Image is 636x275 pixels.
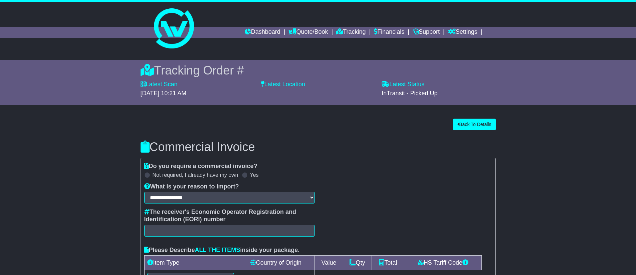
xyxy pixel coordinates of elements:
[237,256,315,270] td: Country of Origin
[315,256,343,270] td: Value
[288,27,328,38] a: Quote/Book
[141,63,496,78] div: Tracking Order #
[144,209,315,223] label: The receiver's Economic Operator Registration and Identification (EORI) number
[453,119,495,130] button: Back To Details
[382,90,437,97] span: InTransit - Picked Up
[413,27,440,38] a: Support
[141,140,496,154] h3: Commercial Invoice
[374,27,404,38] a: Financials
[404,256,482,270] td: HS Tariff Code
[144,256,237,270] td: Item Type
[144,163,257,170] label: Do you require a commercial invoice?
[372,256,404,270] td: Total
[336,27,366,38] a: Tracking
[448,27,477,38] a: Settings
[343,256,372,270] td: Qty
[141,81,178,88] label: Latest Scan
[153,172,238,178] label: Not required, I already have my own
[245,27,280,38] a: Dashboard
[144,183,239,190] label: What is your reason to import?
[141,90,187,97] span: [DATE] 10:21 AM
[261,81,305,88] label: Latest Location
[250,172,259,178] label: Yes
[144,247,300,254] label: Please Describe inside your package.
[382,81,424,88] label: Latest Status
[195,247,240,253] span: ALL THE ITEMS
